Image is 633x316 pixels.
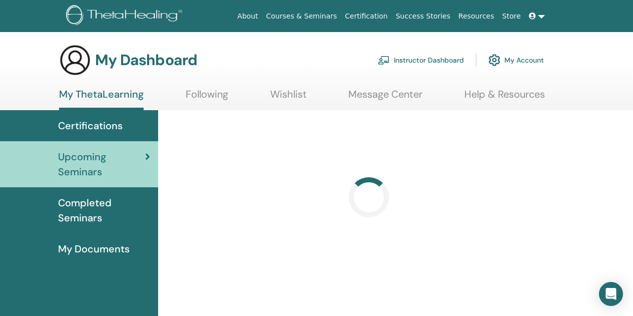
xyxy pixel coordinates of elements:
img: logo.png [66,5,186,28]
div: Open Intercom Messenger [599,282,623,306]
a: Store [498,7,525,26]
a: My ThetaLearning [59,88,144,110]
a: Instructor Dashboard [378,49,464,71]
a: About [233,7,262,26]
span: Upcoming Seminars [58,149,145,179]
a: Resources [454,7,498,26]
span: Certifications [58,118,123,133]
a: Success Stories [392,7,454,26]
img: cog.svg [488,52,500,69]
img: generic-user-icon.jpg [59,44,91,76]
a: Wishlist [270,88,307,108]
a: My Account [488,49,544,71]
a: Message Center [348,88,422,108]
span: Completed Seminars [58,195,150,225]
a: Courses & Seminars [262,7,341,26]
a: Help & Resources [464,88,545,108]
span: My Documents [58,241,130,256]
h3: My Dashboard [95,51,197,69]
img: chalkboard-teacher.svg [378,56,390,65]
a: Following [186,88,228,108]
a: Certification [341,7,391,26]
